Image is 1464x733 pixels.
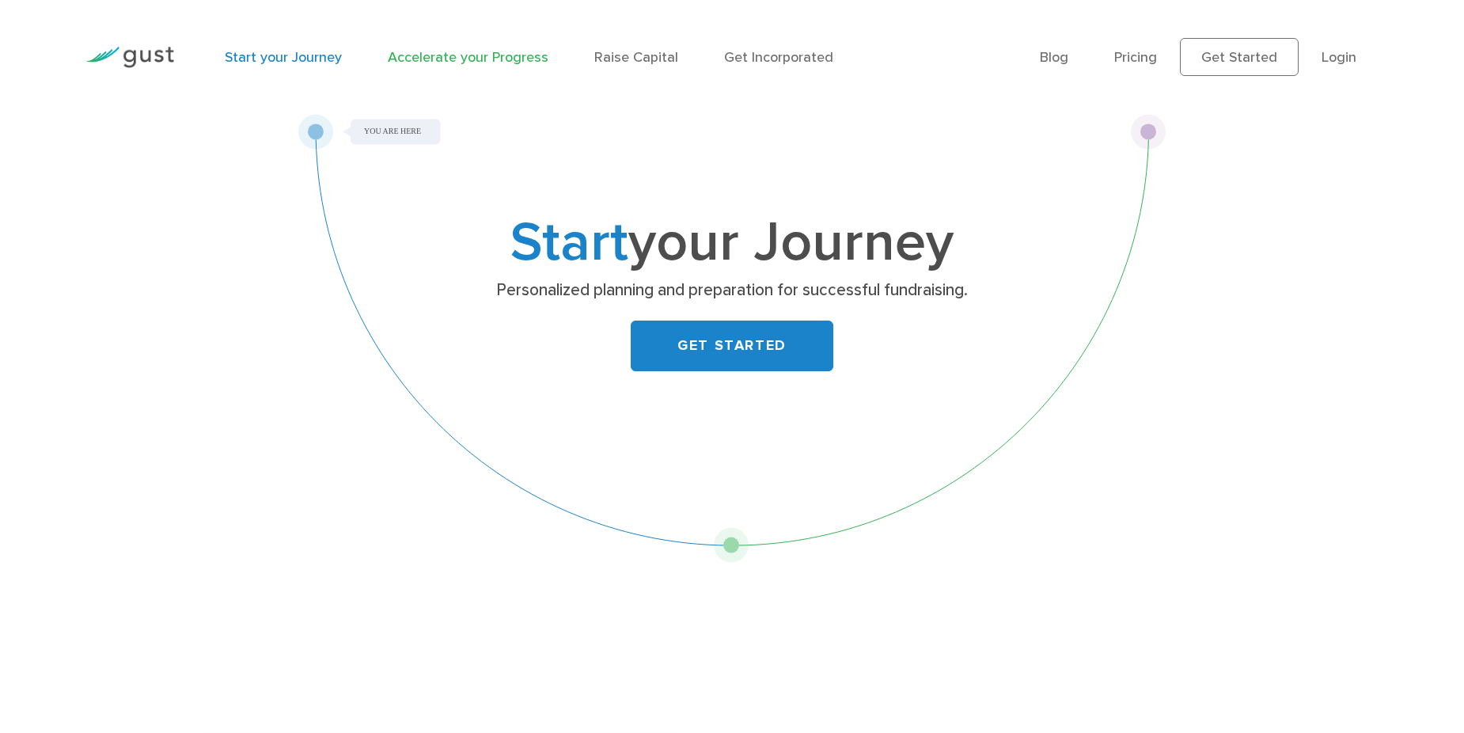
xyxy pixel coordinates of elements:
img: Gust Logo [85,47,174,68]
span: Start [510,209,628,275]
a: Raise Capital [594,49,678,66]
a: Get Incorporated [724,49,833,66]
p: Personalized planning and preparation for successful fundraising. [426,279,1039,302]
a: Start your Journey [225,49,342,66]
a: Blog [1040,49,1068,66]
a: GET STARTED [631,321,833,371]
a: Pricing [1114,49,1157,66]
a: Accelerate your Progress [388,49,548,66]
a: Get Started [1180,38,1299,76]
a: Login [1322,49,1356,66]
h1: your Journey [419,218,1045,268]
